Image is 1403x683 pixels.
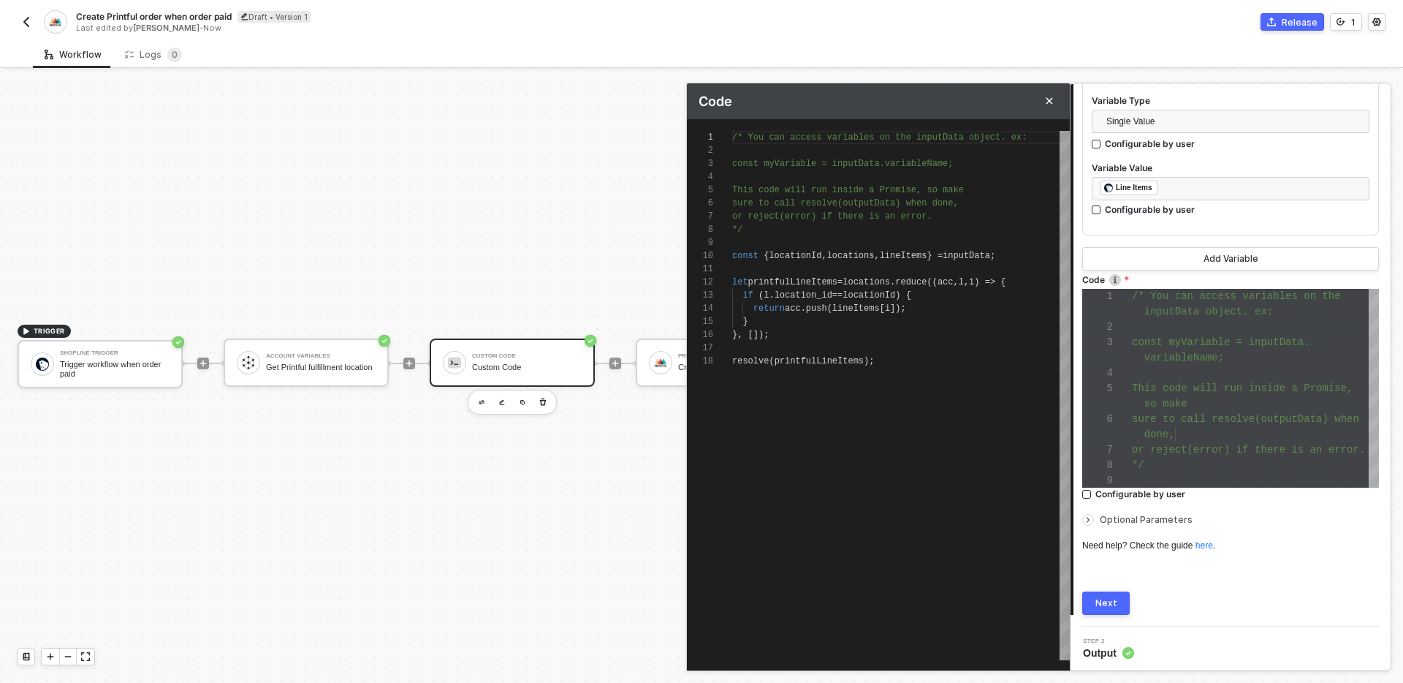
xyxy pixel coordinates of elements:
[1000,277,1005,287] span: {
[880,303,885,314] span: [
[167,48,182,62] sup: 0
[687,236,713,249] div: 9
[1082,512,1379,528] div: Optional Parameters
[1144,306,1273,317] span: inputData object. ex:
[1132,290,1341,302] span: /* You can access variables on the
[895,290,900,301] span: )
[801,303,806,314] span: .
[985,277,995,287] span: =>
[76,23,700,34] div: Last edited by - Now
[732,198,959,208] span: sure to call resolve(outputData) when done,
[1083,646,1134,660] span: Output
[49,15,61,29] img: integration-icon
[964,277,969,287] span: ,
[1100,514,1193,525] span: Optional Parameters
[1132,382,1353,394] span: This code will run inside a Promise,
[732,159,953,169] span: const myVariable = inputData.variableName;
[843,277,890,287] span: locations
[1132,444,1365,456] span: or reject(error) if there is an error.
[753,303,785,314] span: return
[1351,16,1356,29] div: 1
[133,23,199,33] span: [PERSON_NAME]
[732,277,748,287] span: let
[821,251,826,261] span: ,
[895,277,927,287] span: reduce
[890,277,895,287] span: .
[1082,412,1113,427] div: 6
[1082,473,1113,488] div: 9
[1261,13,1324,31] button: Release
[687,223,713,236] div: 8
[687,302,713,315] div: 14
[1082,320,1113,335] div: 2
[687,289,713,302] div: 13
[1372,18,1381,26] span: icon-settings
[1282,16,1318,29] div: Release
[687,210,713,223] div: 7
[237,11,311,23] div: Draft • Version 1
[1041,92,1058,110] button: Close
[785,303,801,314] span: acc
[20,16,32,28] img: back
[943,251,990,261] span: inputData
[1267,18,1276,26] span: icon-commerce
[732,185,964,195] span: This code will run inside a Promise, so make
[837,277,843,287] span: =
[1105,203,1195,216] div: Configurable by user
[699,94,732,109] span: Code
[1082,540,1379,552] div: Need help? Check the guide .
[732,211,932,222] span: or reject(error) if there is an error.
[995,132,1027,143] span: t. ex:
[687,184,713,197] div: 5
[1082,381,1113,396] div: 5
[1104,184,1113,192] img: fieldIcon
[1132,336,1310,348] span: const myVariable = inputData.
[125,48,182,62] div: Logs
[1082,247,1379,271] button: Add Variable
[769,290,774,301] span: .
[880,251,927,261] span: lineItems
[1092,94,1369,107] label: Variable Type
[864,356,874,366] span: );
[748,277,837,287] span: printfulLineItems
[1095,597,1117,609] div: Next
[806,303,827,314] span: push
[1082,458,1113,473] div: 8
[1083,638,1134,644] span: Step 2
[18,13,35,31] button: back
[1092,162,1369,174] label: Variable Value
[732,132,995,143] span: /* You can access variables on the inputData objec
[687,249,713,263] div: 10
[990,251,995,261] span: ;
[742,290,753,301] span: if
[1082,366,1113,381] div: 4
[1144,352,1224,363] span: variableName;
[687,144,713,157] div: 2
[827,303,832,314] span: (
[953,277,958,287] span: ,
[769,356,774,366] span: (
[1106,110,1361,132] span: Single Value
[1082,273,1379,286] label: Code
[959,277,964,287] span: l
[1095,488,1185,500] div: Configurable by user
[732,356,769,366] span: resolve
[1105,137,1195,150] div: Configurable by user
[64,652,72,661] span: icon-minus
[45,49,102,61] div: Workflow
[758,290,764,301] span: (
[1082,335,1113,350] div: 3
[687,355,713,368] div: 18
[1082,442,1113,458] div: 7
[1084,516,1092,524] span: icon-arrow-right-small
[1116,181,1152,195] div: Line Items
[1082,289,1113,304] div: 1
[687,341,713,355] div: 17
[938,277,954,287] span: acc
[764,290,769,301] span: l
[1144,398,1187,410] span: so make
[832,290,843,301] span: ==
[732,330,742,340] span: },
[1132,413,1359,425] span: sure to call resolve(outputData) when
[1082,592,1130,615] button: Next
